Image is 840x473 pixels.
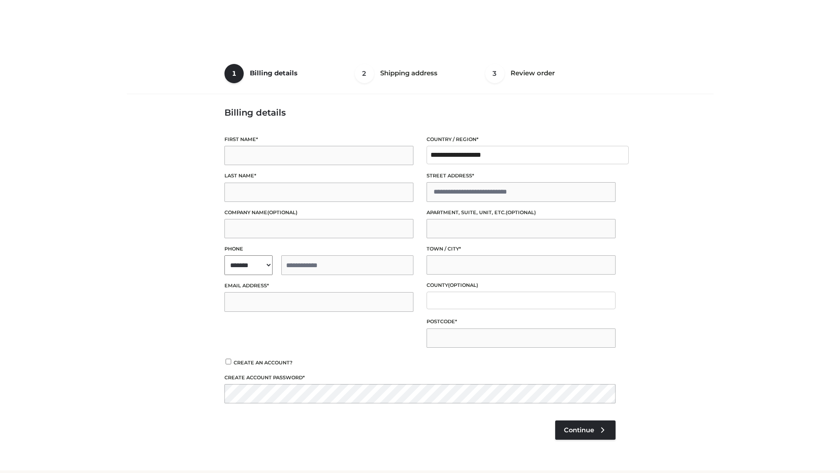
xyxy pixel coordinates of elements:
span: Billing details [250,69,297,77]
label: Email address [224,282,413,290]
span: 2 [355,64,374,83]
span: 3 [485,64,504,83]
label: Last name [224,172,413,180]
span: 1 [224,64,244,83]
label: Country / Region [427,135,616,144]
label: Apartment, suite, unit, etc. [427,208,616,217]
label: Street address [427,172,616,180]
input: Create an account? [224,359,232,364]
label: Company name [224,208,413,217]
span: (optional) [448,282,478,288]
h3: Billing details [224,107,616,118]
span: Create an account? [234,360,293,366]
span: Shipping address [380,69,437,77]
label: Town / City [427,245,616,253]
a: Continue [555,420,616,440]
span: (optional) [267,209,297,215]
label: Create account password [224,374,616,382]
label: County [427,281,616,289]
label: Phone [224,245,413,253]
label: Postcode [427,318,616,326]
span: Review order [511,69,555,77]
span: (optional) [506,209,536,215]
label: First name [224,135,413,144]
span: Continue [564,426,594,434]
